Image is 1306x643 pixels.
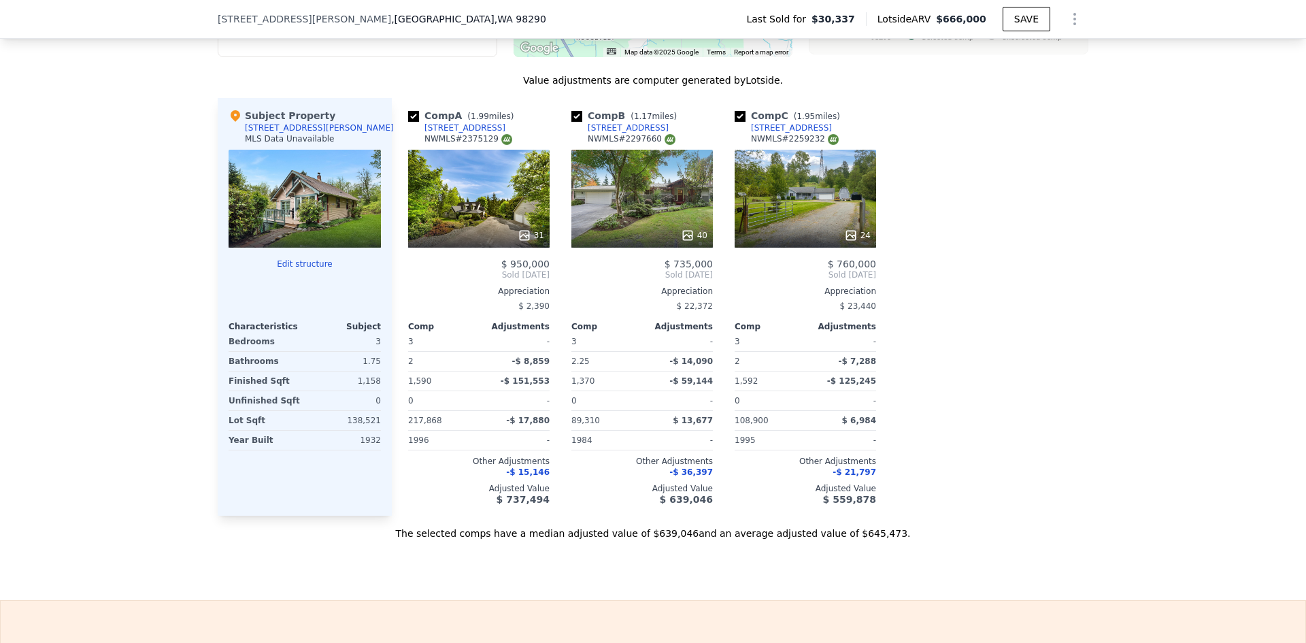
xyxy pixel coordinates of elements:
[588,122,669,133] div: [STREET_ADDRESS]
[462,112,519,121] span: ( miles)
[571,109,682,122] div: Comp B
[512,357,550,366] span: -$ 8,859
[735,483,876,494] div: Adjusted Value
[495,14,546,24] span: , WA 98290
[218,73,1088,87] div: Value adjustments are computer generated by Lotside .
[571,286,713,297] div: Appreciation
[735,376,758,386] span: 1,592
[408,416,442,425] span: 217,868
[518,229,544,242] div: 31
[501,134,512,145] img: NWMLS Logo
[707,48,726,56] a: Terms
[471,112,489,121] span: 1.99
[482,332,550,351] div: -
[734,48,788,56] a: Report a map error
[833,467,876,477] span: -$ 21,797
[1003,7,1050,31] button: SAVE
[828,134,839,145] img: NWMLS Logo
[634,112,652,121] span: 1.17
[229,109,335,122] div: Subject Property
[805,321,876,332] div: Adjustments
[922,33,973,42] text: Selected Comp
[808,431,876,450] div: -
[842,416,876,425] span: $ 6,984
[735,431,803,450] div: 1995
[229,391,302,410] div: Unfinished Sqft
[625,112,682,121] span: ( miles)
[735,109,845,122] div: Comp C
[408,456,550,467] div: Other Adjustments
[735,456,876,467] div: Other Adjustments
[229,352,302,371] div: Bathrooms
[501,259,550,269] span: $ 950,000
[245,122,394,133] div: [STREET_ADDRESS][PERSON_NAME]
[571,416,600,425] span: 89,310
[229,411,302,430] div: Lot Sqft
[229,372,302,391] div: Finished Sqft
[518,301,550,311] span: $ 2,390
[307,391,381,410] div: 0
[827,376,876,386] span: -$ 125,245
[497,494,550,505] span: $ 737,494
[645,391,713,410] div: -
[571,321,642,332] div: Comp
[408,122,505,133] a: [STREET_ADDRESS]
[1002,33,1062,42] text: Unselected Comp
[746,12,811,26] span: Last Sold for
[506,416,550,425] span: -$ 17,880
[408,269,550,280] span: Sold [DATE]
[645,431,713,450] div: -
[660,494,713,505] span: $ 639,046
[305,321,381,332] div: Subject
[839,357,876,366] span: -$ 7,288
[844,229,871,242] div: 24
[735,352,803,371] div: 2
[840,301,876,311] span: $ 23,440
[517,39,562,57] img: Google
[391,12,546,26] span: , [GEOGRAPHIC_DATA]
[307,332,381,351] div: 3
[424,133,512,145] div: NWMLS # 2375129
[571,352,639,371] div: 2.25
[229,321,305,332] div: Characteristics
[408,321,479,332] div: Comp
[669,357,713,366] span: -$ 14,090
[408,431,476,450] div: 1996
[571,456,713,467] div: Other Adjustments
[735,337,740,346] span: 3
[482,391,550,410] div: -
[624,48,699,56] span: Map data ©2025 Google
[229,259,381,269] button: Edit structure
[307,411,381,430] div: 138,521
[607,48,616,54] button: Keyboard shortcuts
[408,352,476,371] div: 2
[307,352,381,371] div: 1.75
[517,39,562,57] a: Open this area in Google Maps (opens a new window)
[665,259,713,269] span: $ 735,000
[218,12,391,26] span: [STREET_ADDRESS][PERSON_NAME]
[571,269,713,280] span: Sold [DATE]
[408,337,414,346] span: 3
[506,467,550,477] span: -$ 15,146
[424,122,505,133] div: [STREET_ADDRESS]
[408,109,519,122] div: Comp A
[669,467,713,477] span: -$ 36,397
[588,133,675,145] div: NWMLS # 2297660
[735,269,876,280] span: Sold [DATE]
[735,122,832,133] a: [STREET_ADDRESS]
[408,483,550,494] div: Adjusted Value
[788,112,845,121] span: ( miles)
[571,337,577,346] span: 3
[797,112,815,121] span: 1.95
[669,376,713,386] span: -$ 59,144
[751,122,832,133] div: [STREET_ADDRESS]
[307,431,381,450] div: 1932
[501,376,550,386] span: -$ 151,553
[877,12,936,26] span: Lotside ARV
[571,396,577,406] span: 0
[408,376,431,386] span: 1,590
[229,431,302,450] div: Year Built
[571,483,713,494] div: Adjusted Value
[229,332,302,351] div: Bedrooms
[735,416,769,425] span: 108,900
